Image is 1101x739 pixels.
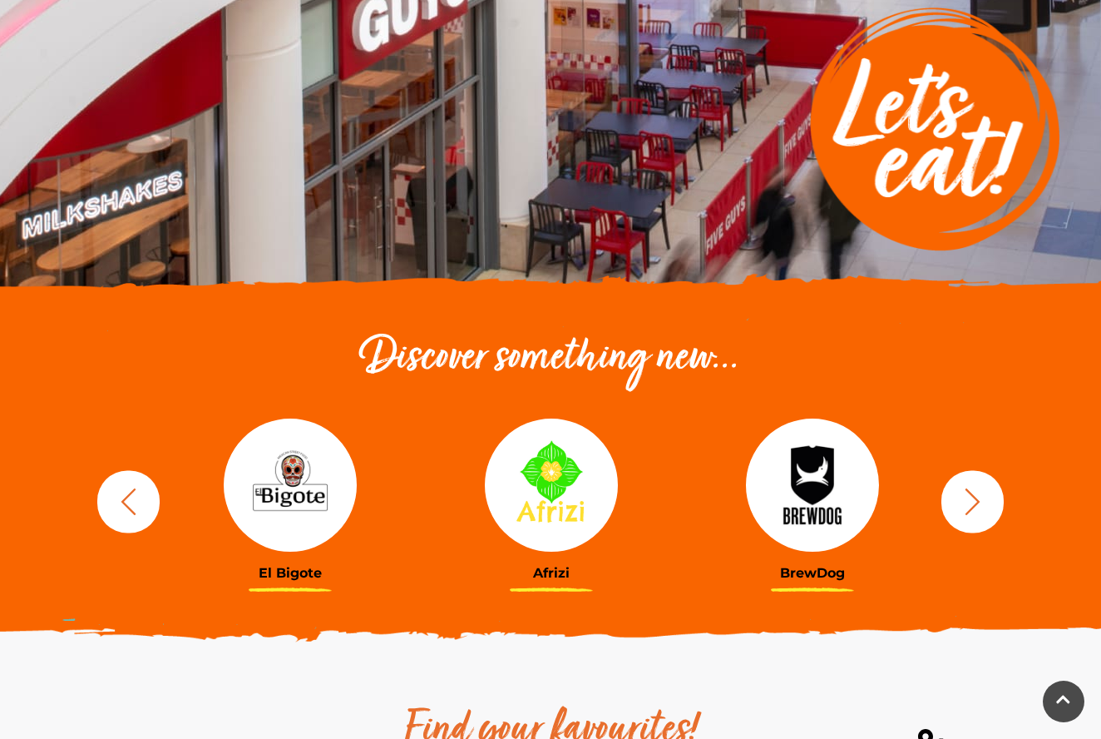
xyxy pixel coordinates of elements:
[433,565,669,581] h3: Afrizi
[89,332,1012,385] h2: Discover something new...
[694,419,931,581] a: BrewDog
[433,419,669,581] a: Afrizi
[172,565,408,581] h3: El Bigote
[172,419,408,581] a: El Bigote
[694,565,931,581] h3: BrewDog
